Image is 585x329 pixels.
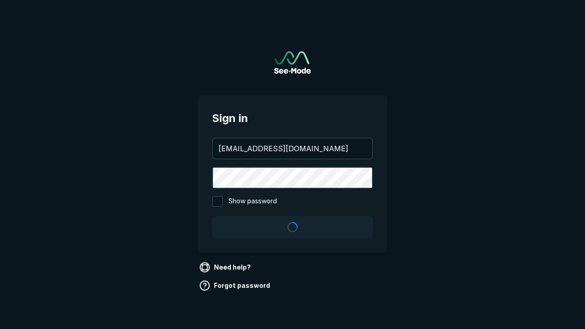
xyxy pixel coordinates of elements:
a: Need help? [197,260,255,275]
a: Go to sign in [274,51,311,74]
a: Forgot password [197,278,274,293]
span: Show password [229,196,277,207]
input: your@email.com [213,138,372,159]
img: See-Mode Logo [274,51,311,74]
span: Sign in [212,110,373,127]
